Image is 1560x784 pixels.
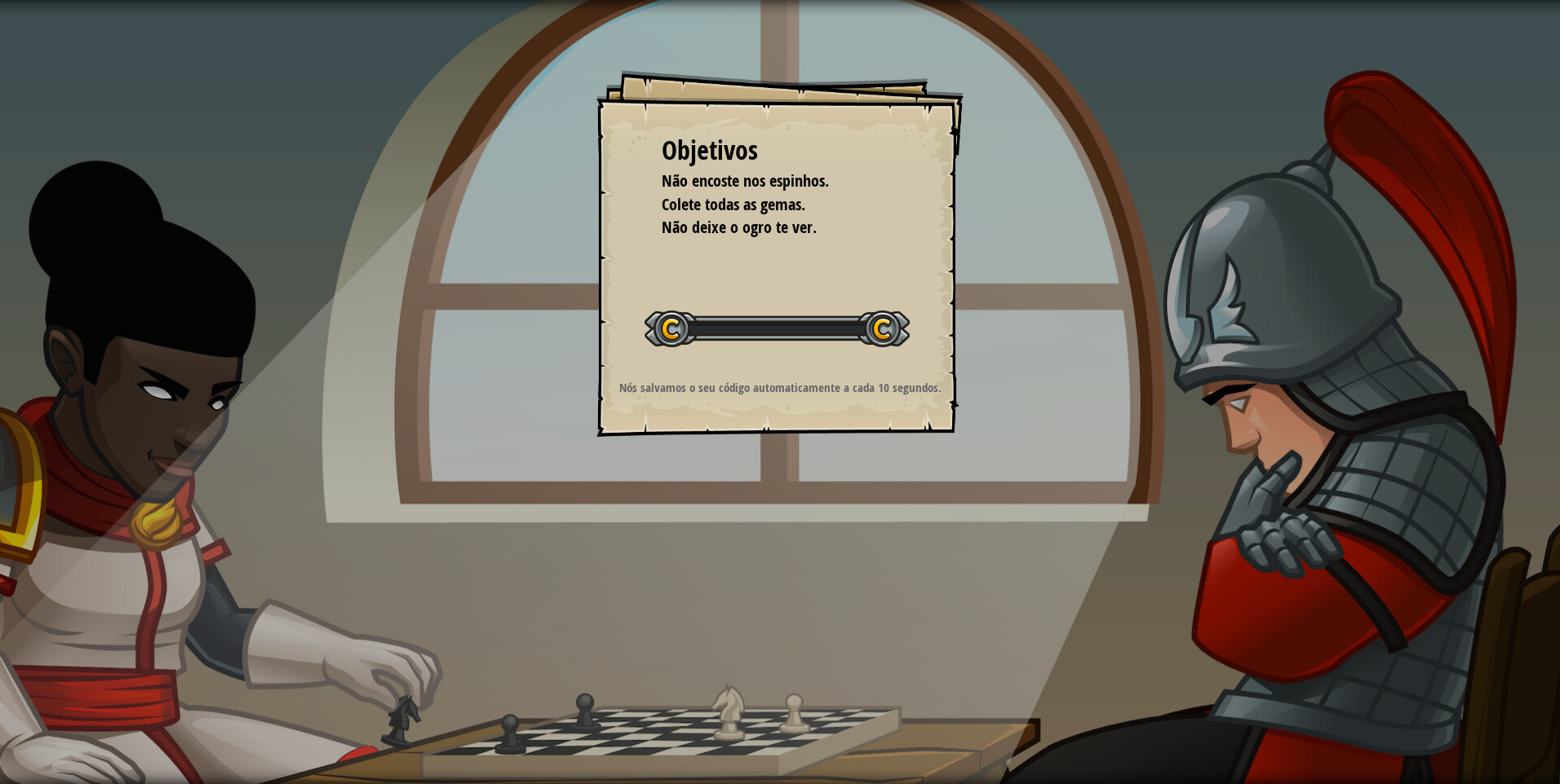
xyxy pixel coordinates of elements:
span: Colete todas as gemas. [662,193,805,215]
li: Não encoste nos espinhos. [641,170,894,193]
span: Não deixe o ogro te ver. [662,216,817,238]
li: Não deixe o ogro te ver. [641,216,894,240]
span: Não encoste nos espinhos. [662,170,829,192]
p: Nós salvamos o seu código automaticamente a cada 10 segundos. [617,379,944,396]
li: Colete todas as gemas. [641,193,894,217]
div: Objetivos [662,132,898,170]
